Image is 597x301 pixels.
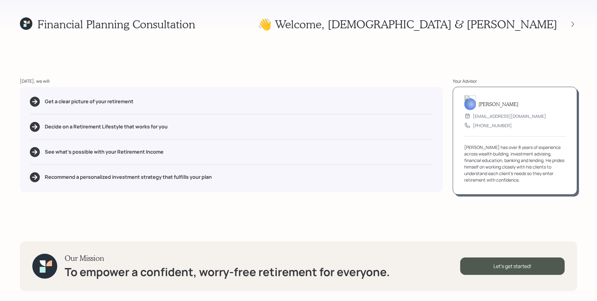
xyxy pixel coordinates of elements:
h5: [PERSON_NAME] [479,101,518,107]
div: [DATE], we will: [20,78,443,84]
div: [PHONE_NUMBER] [473,122,512,129]
h1: 👋 Welcome , [DEMOGRAPHIC_DATA] & [PERSON_NAME] [258,17,557,31]
div: [EMAIL_ADDRESS][DOMAIN_NAME] [473,113,546,119]
h1: Financial Planning Consultation [37,17,195,31]
h5: See what's possible with your Retirement Income [45,149,164,155]
div: [PERSON_NAME] has over 8 years of experience across wealth building, investment advising, financi... [464,144,566,183]
div: Let's get started! [460,257,565,275]
h5: Get a clear picture of your retirement [45,99,133,104]
div: Your Advisor [453,78,577,84]
h3: Our Mission [65,254,390,263]
h1: To empower a confident, worry-free retirement for everyone. [65,265,390,279]
img: james-distasi-headshot.png [464,95,476,110]
h5: Decide on a Retirement Lifestyle that works for you [45,124,168,130]
h5: Recommend a personalized investment strategy that fulfills your plan [45,174,212,180]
